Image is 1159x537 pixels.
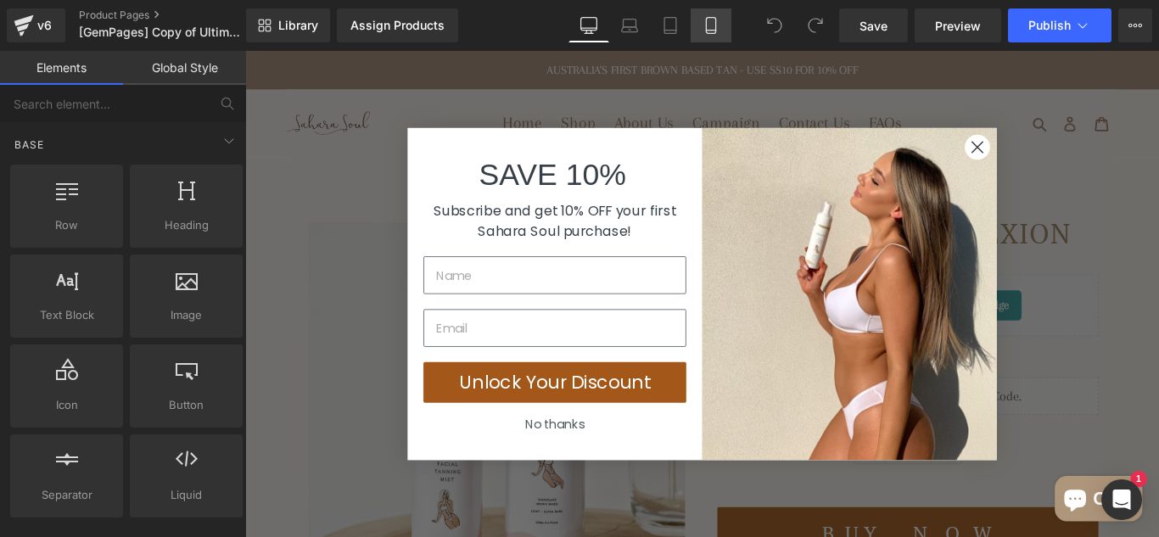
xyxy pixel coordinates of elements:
div: Assign Products [350,19,445,32]
span: Button [135,396,238,414]
button: Undo [758,8,792,42]
span: Heading [135,216,238,234]
span: Preview [935,17,981,35]
iframe: To enrich screen reader interactions, please activate Accessibility in Grammarly extension settings [245,51,1159,537]
span: Separator [15,486,118,504]
a: v6 [7,8,65,42]
a: New Library [246,8,330,42]
span: Base [13,137,46,153]
button: No thanks [200,404,496,436]
span: Image [135,306,238,324]
span: Library [278,18,318,33]
button: Close dialog [808,93,837,123]
input: Email [200,290,496,333]
span: Publish [1028,19,1071,32]
a: Global Style [123,51,246,85]
button: Redo [798,8,832,42]
span: Text Block [15,306,118,324]
span: Row [15,216,118,234]
a: Tablet [650,8,691,42]
button: Publish [1008,8,1111,42]
a: Laptop [609,8,650,42]
button: More [1118,8,1152,42]
span: Save [859,17,887,35]
input: Name [200,231,496,273]
a: Product Pages [79,8,274,22]
span: [GemPages] Copy of Ultimate complexion [79,25,242,39]
img: 2581ed4c-e9bb-4fb9-91a4-fb1e9a2260b4.jpeg [513,87,844,460]
span: Liquid [135,486,238,504]
span: SAVE 10% [263,120,428,158]
a: Preview [915,8,1001,42]
inbox-online-store-chat: Shopify online store chat [904,478,1013,533]
div: v6 [34,14,55,36]
a: Desktop [568,8,609,42]
span: Subscribe and get 10% OFF your first Sahara Soul purchase! [212,169,484,213]
button: Unlock Your Discount [200,350,496,395]
a: Mobile [691,8,731,42]
div: Open Intercom Messenger [1101,479,1142,520]
span: Icon [15,396,118,414]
